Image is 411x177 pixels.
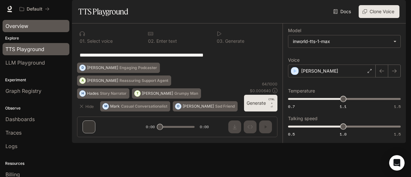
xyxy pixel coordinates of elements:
p: Grumpy Man [174,92,198,95]
button: MMarkCasual Conversationalist [100,101,170,111]
span: 1.5 [394,104,401,109]
p: Enter text [155,39,177,43]
button: D[PERSON_NAME]Engaging Podcaster [77,63,160,73]
p: [PERSON_NAME] [301,68,338,74]
p: Sad Friend [215,104,235,108]
button: O[PERSON_NAME]Sad Friend [173,101,238,111]
p: 0 2 . [148,39,155,43]
p: Generate [224,39,244,43]
span: 0.7 [288,104,295,109]
button: Hide [77,101,98,111]
button: A[PERSON_NAME]Reassuring Support Agent [77,75,171,86]
p: CTRL + [268,97,275,105]
button: T[PERSON_NAME]Grumpy Man [132,88,201,99]
div: O [175,101,181,111]
p: Voice [288,58,300,62]
span: 0.5 [288,131,295,137]
span: 1.5 [394,131,401,137]
button: Clone Voice [359,5,399,18]
button: GenerateCTRL +⏎ [244,95,277,111]
div: D [80,63,85,73]
p: 0 3 . [217,39,224,43]
p: Engaging Podcaster [119,66,157,70]
p: Temperature [288,89,315,93]
p: Mark [110,104,120,108]
div: T [135,88,140,99]
p: [PERSON_NAME] [142,92,173,95]
p: Story Narrator [100,92,127,95]
p: Default [27,6,42,12]
div: H [80,88,85,99]
h1: TTS Playground [78,5,128,18]
div: M [103,101,109,111]
a: Docs [332,5,354,18]
span: 1.0 [340,131,346,137]
button: All workspaces [17,3,52,15]
p: 0 1 . [80,39,86,43]
button: HHadesStory Narrator [77,88,129,99]
span: 1.1 [340,104,346,109]
p: ⏎ [268,97,275,109]
p: 64 / 1000 [262,81,277,87]
div: A [80,75,85,86]
div: Open Intercom Messenger [389,155,405,171]
p: Reassuring Support Agent [119,79,168,83]
p: [PERSON_NAME] [87,66,118,70]
div: inworld-tts-1-max [293,38,390,45]
p: Model [288,28,301,33]
p: Talking speed [288,116,318,121]
p: Select voice [86,39,113,43]
p: Hades [87,92,99,95]
p: [PERSON_NAME] [87,79,118,83]
p: Casual Conversationalist [121,104,167,108]
p: [PERSON_NAME] [183,104,214,108]
div: inworld-tts-1-max [288,35,400,48]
